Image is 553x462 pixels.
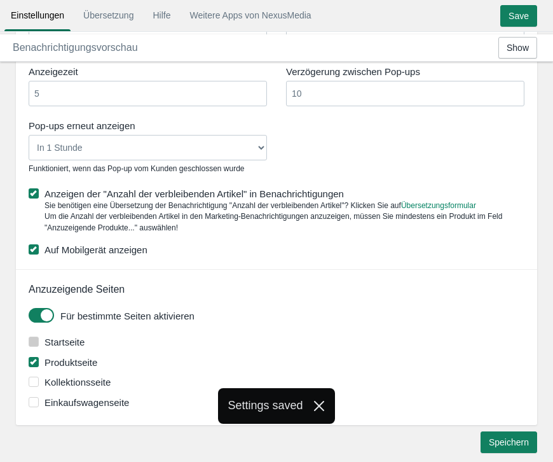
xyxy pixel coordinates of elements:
a: Hilfe [146,4,177,27]
div: Sie benötigen eine Übersetzung der Benachrichtigung "Anzahl der verbleibenden Artikel"? Klicken S... [29,200,524,233]
label: Kollektionsseite [29,375,528,389]
a: Einstellungen [4,4,71,27]
div: Settings saved [228,398,303,414]
input: Save [500,5,537,27]
input: Speichern [481,431,537,453]
label: Produktseite [29,356,528,369]
a: Weitere Apps von NexusMedia [183,4,317,27]
label: Verzögerung zwischen Pop-ups [286,65,524,78]
label: Anzeigen der "Anzahl der verbleibenden Artikel" in Benachrichtigungen [29,187,524,200]
label: Startseite [29,335,528,349]
span: Benachrichtigungsvorschau [13,42,138,53]
a: Übersetzung [77,4,140,27]
input: Display Time [29,81,267,106]
label: Anzeigezeit [29,65,267,78]
input: Interval Time [286,81,524,106]
input: Show [498,37,537,59]
label: Auf Mobilgerät anzeigen [29,243,524,256]
label: Pop-ups erneut anzeigen [29,119,267,132]
a: Übersetzungsformular [401,201,476,210]
div: Anzuzeigende Seiten [19,283,537,297]
label: Für bestimmte Seiten aktivieren [60,309,528,323]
